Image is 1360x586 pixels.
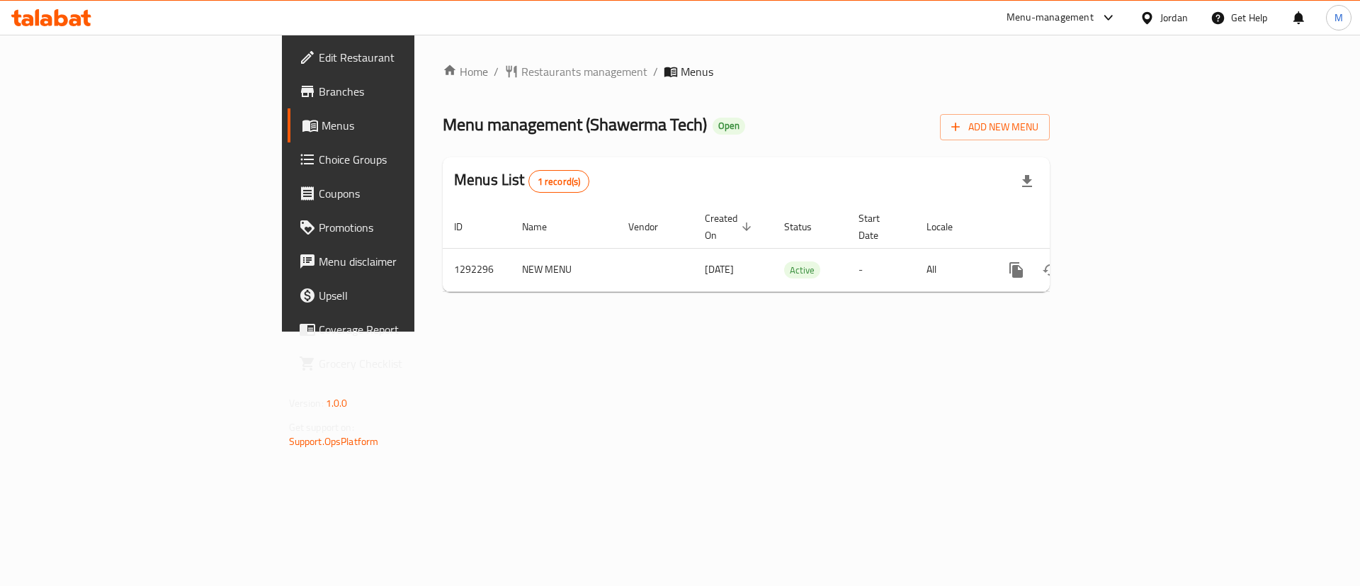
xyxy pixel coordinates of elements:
[705,260,734,278] span: [DATE]
[443,108,707,140] span: Menu management ( Shawerma Tech )
[443,63,1050,80] nav: breadcrumb
[926,218,971,235] span: Locale
[454,218,481,235] span: ID
[1010,164,1044,198] div: Export file
[1033,253,1067,287] button: Change Status
[951,118,1038,136] span: Add New Menu
[705,210,756,244] span: Created On
[1007,9,1094,26] div: Menu-management
[319,355,498,372] span: Grocery Checklist
[443,205,1147,292] table: enhanced table
[454,169,589,193] h2: Menus List
[784,262,820,278] span: Active
[319,185,498,202] span: Coupons
[326,394,348,412] span: 1.0.0
[288,210,509,244] a: Promotions
[289,432,379,451] a: Support.OpsPlatform
[521,63,647,80] span: Restaurants management
[784,261,820,278] div: Active
[288,312,509,346] a: Coverage Report
[288,74,509,108] a: Branches
[288,176,509,210] a: Coupons
[653,63,658,80] li: /
[681,63,713,80] span: Menus
[319,49,498,66] span: Edit Restaurant
[511,248,617,291] td: NEW MENU
[940,114,1050,140] button: Add New Menu
[288,244,509,278] a: Menu disclaimer
[915,248,988,291] td: All
[522,218,565,235] span: Name
[319,321,498,338] span: Coverage Report
[1334,10,1343,26] span: M
[289,394,324,412] span: Version:
[784,218,830,235] span: Status
[713,120,745,132] span: Open
[319,219,498,236] span: Promotions
[288,108,509,142] a: Menus
[289,418,354,436] span: Get support on:
[288,278,509,312] a: Upsell
[1160,10,1188,26] div: Jordan
[319,253,498,270] span: Menu disclaimer
[319,151,498,168] span: Choice Groups
[319,83,498,100] span: Branches
[288,142,509,176] a: Choice Groups
[288,40,509,74] a: Edit Restaurant
[529,175,589,188] span: 1 record(s)
[288,346,509,381] a: Grocery Checklist
[528,170,590,193] div: Total records count
[999,253,1033,287] button: more
[319,287,498,304] span: Upsell
[713,118,745,135] div: Open
[988,205,1147,249] th: Actions
[858,210,898,244] span: Start Date
[628,218,676,235] span: Vendor
[322,117,498,134] span: Menus
[504,63,647,80] a: Restaurants management
[847,248,915,291] td: -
